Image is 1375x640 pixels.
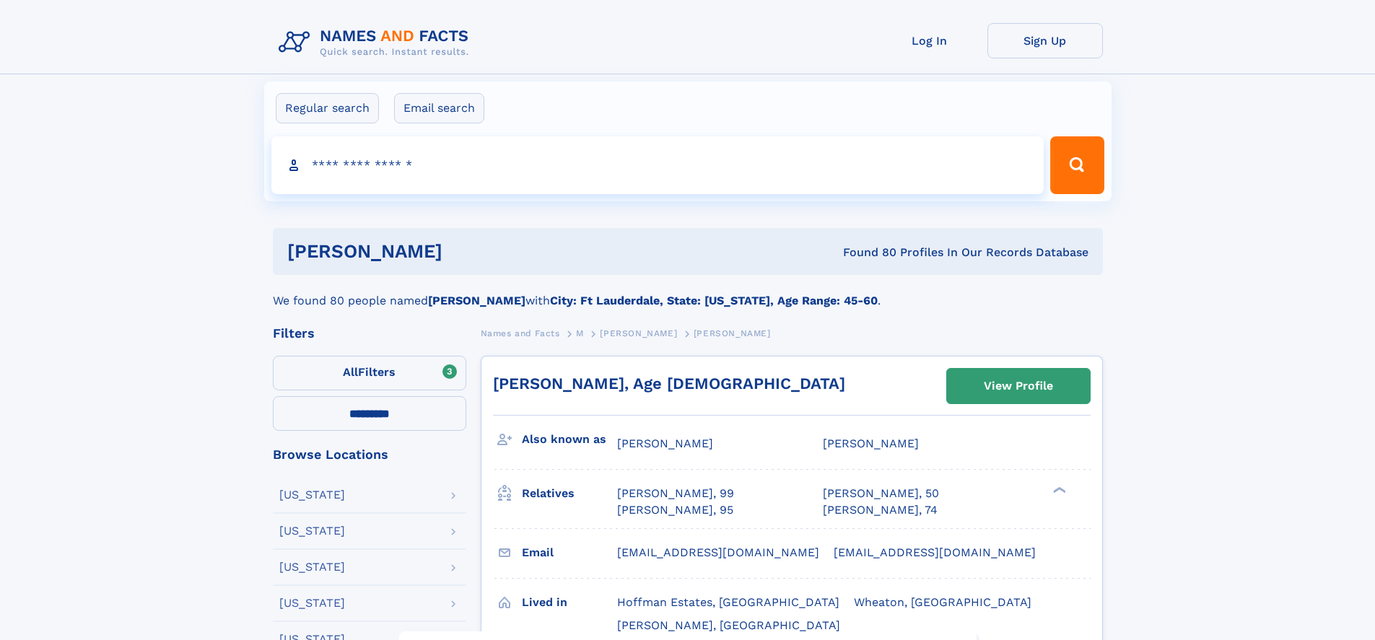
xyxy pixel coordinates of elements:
label: Filters [273,356,466,390]
span: [PERSON_NAME] [694,328,771,338]
div: [US_STATE] [279,525,345,537]
a: [PERSON_NAME] [600,324,677,342]
div: [US_STATE] [279,489,345,501]
img: Logo Names and Facts [273,23,481,62]
span: M [576,328,584,338]
div: We found 80 people named with . [273,275,1103,310]
span: [EMAIL_ADDRESS][DOMAIN_NAME] [834,545,1036,559]
span: All [343,365,358,379]
a: [PERSON_NAME], Age [DEMOGRAPHIC_DATA] [493,374,845,393]
div: [US_STATE] [279,561,345,573]
a: View Profile [947,369,1090,403]
a: [PERSON_NAME], 50 [823,486,939,501]
button: Search Button [1050,136,1104,194]
div: Found 80 Profiles In Our Records Database [642,245,1088,260]
span: [PERSON_NAME] [617,437,713,450]
h3: Lived in [522,590,617,615]
a: Names and Facts [481,324,560,342]
div: Browse Locations [273,448,466,461]
a: Log In [872,23,987,58]
h3: Also known as [522,427,617,452]
input: search input [271,136,1044,194]
div: ❯ [1049,486,1067,495]
span: [PERSON_NAME] [823,437,919,450]
span: [EMAIL_ADDRESS][DOMAIN_NAME] [617,545,819,559]
div: Filters [273,327,466,340]
label: Regular search [276,93,379,123]
span: Hoffman Estates, [GEOGRAPHIC_DATA] [617,595,839,609]
span: [PERSON_NAME] [600,328,677,338]
a: Sign Up [987,23,1103,58]
span: [PERSON_NAME], [GEOGRAPHIC_DATA] [617,618,840,632]
a: [PERSON_NAME], 99 [617,486,734,501]
span: Wheaton, [GEOGRAPHIC_DATA] [854,595,1031,609]
a: [PERSON_NAME], 74 [823,502,938,518]
a: [PERSON_NAME], 95 [617,502,733,518]
h3: Email [522,540,617,565]
div: [US_STATE] [279,597,345,609]
b: City: Ft Lauderdale, State: [US_STATE], Age Range: 45-60 [550,294,878,307]
h3: Relatives [522,481,617,506]
div: View Profile [984,369,1053,403]
h1: [PERSON_NAME] [287,242,643,260]
label: Email search [394,93,484,123]
b: [PERSON_NAME] [428,294,525,307]
a: M [576,324,584,342]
